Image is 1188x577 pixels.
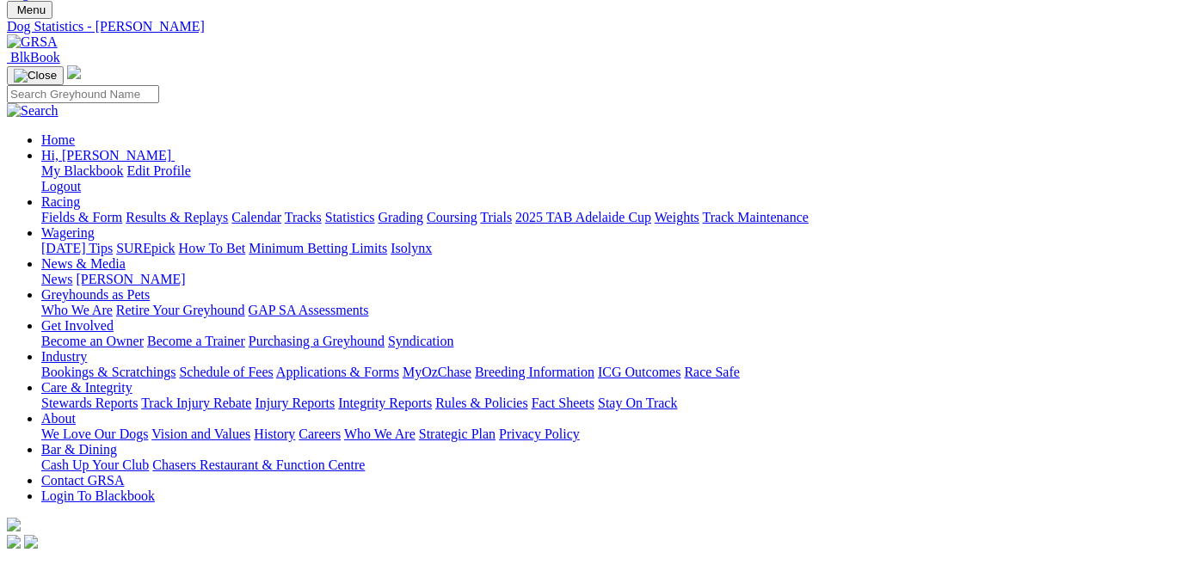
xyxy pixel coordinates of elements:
[41,210,1181,225] div: Racing
[7,535,21,549] img: facebook.svg
[41,457,1181,473] div: Bar & Dining
[151,427,250,441] a: Vision and Values
[598,365,680,379] a: ICG Outcomes
[249,241,387,255] a: Minimum Betting Limits
[41,256,126,271] a: News & Media
[7,66,64,85] button: Toggle navigation
[76,272,185,286] a: [PERSON_NAME]
[41,396,138,410] a: Stewards Reports
[419,427,496,441] a: Strategic Plan
[17,3,46,16] span: Menu
[338,396,432,410] a: Integrity Reports
[7,85,159,103] input: Search
[116,241,175,255] a: SUREpick
[41,241,113,255] a: [DATE] Tips
[255,396,335,410] a: Injury Reports
[7,1,52,19] button: Toggle navigation
[499,427,580,441] a: Privacy Policy
[41,380,132,395] a: Care & Integrity
[179,365,273,379] a: Schedule of Fees
[67,65,81,79] img: logo-grsa-white.png
[41,148,171,163] span: Hi, [PERSON_NAME]
[24,535,38,549] img: twitter.svg
[7,34,58,50] img: GRSA
[141,396,251,410] a: Track Injury Rebate
[515,210,651,224] a: 2025 TAB Adelaide Cup
[403,365,471,379] a: MyOzChase
[249,303,369,317] a: GAP SA Assessments
[41,396,1181,411] div: Care & Integrity
[41,457,149,472] a: Cash Up Your Club
[126,210,228,224] a: Results & Replays
[684,365,739,379] a: Race Safe
[41,427,148,441] a: We Love Our Dogs
[7,518,21,531] img: logo-grsa-white.png
[41,473,124,488] a: Contact GRSA
[655,210,699,224] a: Weights
[598,396,677,410] a: Stay On Track
[7,103,58,119] img: Search
[147,334,245,348] a: Become a Trainer
[41,365,175,379] a: Bookings & Scratchings
[532,396,594,410] a: Fact Sheets
[41,163,124,178] a: My Blackbook
[14,69,57,83] img: Close
[41,411,76,426] a: About
[179,241,246,255] a: How To Bet
[116,303,245,317] a: Retire Your Greyhound
[276,365,399,379] a: Applications & Forms
[10,50,60,64] span: BlkBook
[41,303,1181,318] div: Greyhounds as Pets
[41,334,144,348] a: Become an Owner
[127,163,191,178] a: Edit Profile
[41,303,113,317] a: Who We Are
[435,396,528,410] a: Rules & Policies
[152,457,365,472] a: Chasers Restaurant & Function Centre
[41,349,87,364] a: Industry
[325,210,375,224] a: Statistics
[41,272,1181,287] div: News & Media
[254,427,295,441] a: History
[7,19,1181,34] a: Dog Statistics - [PERSON_NAME]
[391,241,432,255] a: Isolynx
[41,287,150,302] a: Greyhounds as Pets
[475,365,594,379] a: Breeding Information
[249,334,385,348] a: Purchasing a Greyhound
[7,50,60,64] a: BlkBook
[41,272,72,286] a: News
[427,210,477,224] a: Coursing
[344,427,415,441] a: Who We Are
[285,210,322,224] a: Tracks
[41,442,117,457] a: Bar & Dining
[41,163,1181,194] div: Hi, [PERSON_NAME]
[41,132,75,147] a: Home
[231,210,281,224] a: Calendar
[379,210,423,224] a: Grading
[41,365,1181,380] div: Industry
[480,210,512,224] a: Trials
[41,427,1181,442] div: About
[41,225,95,240] a: Wagering
[41,210,122,224] a: Fields & Form
[299,427,341,441] a: Careers
[41,241,1181,256] div: Wagering
[41,148,175,163] a: Hi, [PERSON_NAME]
[41,318,114,333] a: Get Involved
[41,334,1181,349] div: Get Involved
[703,210,809,224] a: Track Maintenance
[41,488,155,503] a: Login To Blackbook
[41,179,81,193] a: Logout
[41,194,80,209] a: Racing
[388,334,453,348] a: Syndication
